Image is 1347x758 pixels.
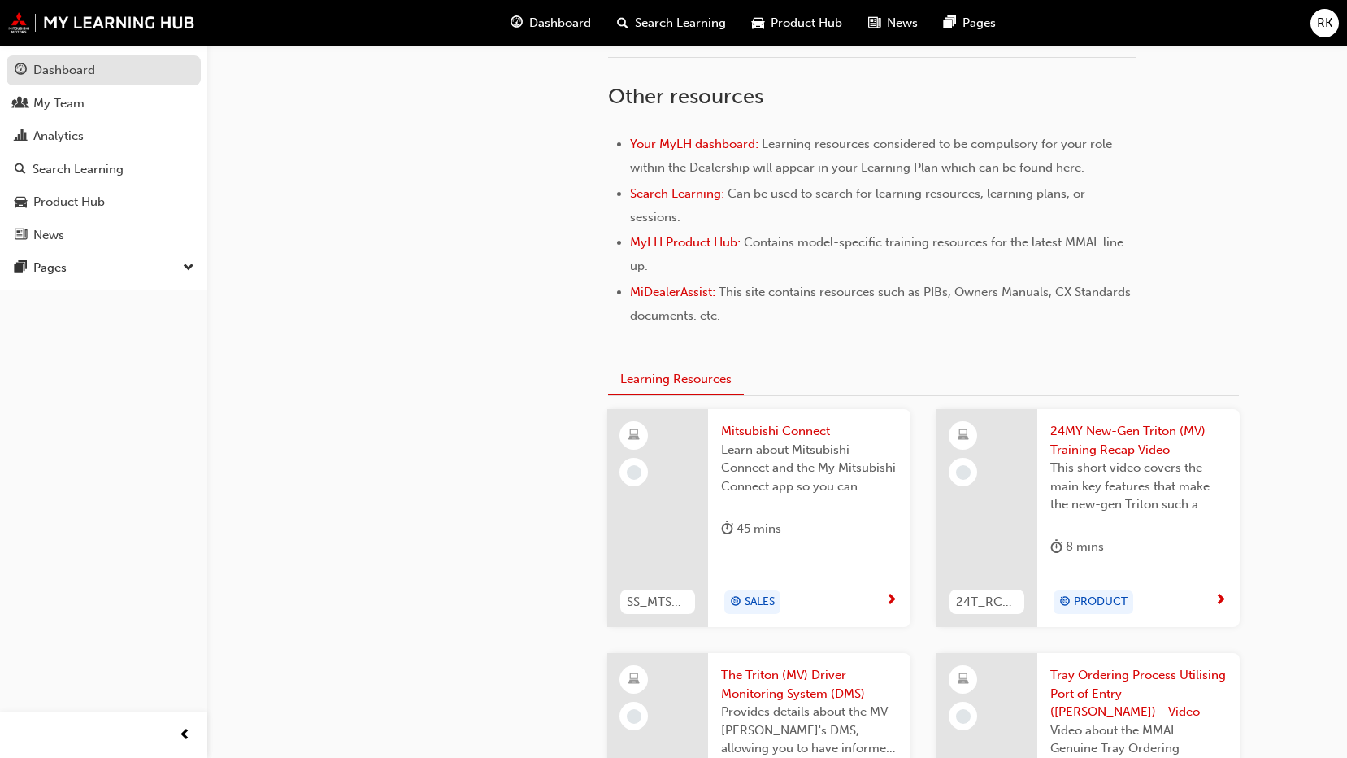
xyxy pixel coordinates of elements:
button: Pages [7,253,201,283]
span: down-icon [183,258,194,279]
span: Tray Ordering Process Utilising Port of Entry ([PERSON_NAME]) - Video [1050,666,1227,721]
span: guage-icon [15,63,27,78]
span: next-icon [885,594,897,608]
div: 8 mins [1050,537,1104,557]
a: news-iconNews [855,7,931,40]
a: Dashboard [7,55,201,85]
a: car-iconProduct Hub [739,7,855,40]
div: Product Hub [33,193,105,211]
span: guage-icon [511,13,523,33]
span: Provides details about the MV [PERSON_NAME]'s DMS, allowing you to have informed, effective, and ... [721,703,897,758]
span: search-icon [15,163,26,177]
span: learningRecordVerb_NONE-icon [956,465,971,480]
button: RK [1310,9,1339,37]
span: learningRecordVerb_NONE-icon [627,465,641,480]
span: Dashboard [529,14,591,33]
span: News [887,14,918,33]
span: Contains model-specific training resources for the latest MMAL line up. [630,235,1127,273]
span: Learn about Mitsubishi Connect and the My Mitsubishi Connect app so you can explain its key featu... [721,441,897,496]
a: search-iconSearch Learning [604,7,739,40]
img: mmal [8,12,195,33]
span: Pages [962,14,996,33]
span: pages-icon [15,261,27,276]
a: My Team [7,89,201,119]
span: prev-icon [179,725,191,746]
span: Other resources [608,84,763,109]
a: MiDealerAssist: [630,285,715,299]
div: Dashboard [33,61,95,80]
a: News [7,220,201,250]
span: Can be used to search for learning resources, learning plans, or sessions. [630,186,1088,224]
span: Mitsubishi Connect [721,422,897,441]
span: This short video covers the main key features that make the new-gen Triton such a powerhouse. [1050,459,1227,514]
div: My Team [33,94,85,113]
div: Analytics [33,127,84,146]
span: news-icon [868,13,880,33]
span: target-icon [1059,592,1071,613]
a: Search Learning: [630,186,724,201]
a: MyLH Product Hub: [630,235,741,250]
span: 24T_RCPVID_M1 [956,593,1018,612]
span: chart-icon [15,129,27,144]
div: News [33,226,64,245]
div: 45 mins [721,519,781,539]
span: learningResourceType_ELEARNING-icon [958,425,969,447]
span: next-icon [1214,594,1227,608]
span: learningRecordVerb_NONE-icon [627,709,641,724]
span: Search Learning [635,14,726,33]
a: 24T_RCPVID_M124MY New-Gen Triton (MV) Training Recap VideoThis short video covers the main key fe... [936,409,1240,627]
span: This site contains resources such as PIBs, Owners Manuals, CX Standards documents. etc. [630,285,1134,323]
span: duration-icon [721,519,733,539]
span: duration-icon [1050,537,1062,557]
button: DashboardMy TeamAnalyticsSearch LearningProduct HubNews [7,52,201,253]
span: people-icon [15,97,27,111]
span: car-icon [15,195,27,210]
span: learningResourceType_ELEARNING-icon [628,669,640,690]
button: Learning Resources [608,364,744,396]
span: 24MY New-Gen Triton (MV) Training Recap Video [1050,422,1227,459]
span: Learning resources considered to be compulsory for your role within the Dealership will appear in... [630,137,1115,175]
span: search-icon [617,13,628,33]
span: Product Hub [771,14,842,33]
span: SS_MTSBSHCNNCT_M1 [627,593,689,612]
span: PRODUCT [1074,593,1128,612]
div: Search Learning [33,160,124,179]
a: Analytics [7,121,201,151]
a: guage-iconDashboard [498,7,604,40]
span: learningResourceType_ELEARNING-icon [628,425,640,447]
span: news-icon [15,229,27,243]
a: Your MyLH dashboard: [630,137,758,151]
span: learningResourceType_ELEARNING-icon [958,669,969,690]
div: Pages [33,259,67,277]
span: RK [1317,14,1332,33]
span: car-icon [752,13,764,33]
span: SALES [745,593,775,612]
span: learningRecordVerb_NONE-icon [956,709,971,724]
span: The Triton (MV) Driver Monitoring System (DMS) [721,666,897,703]
a: pages-iconPages [931,7,1009,40]
span: target-icon [730,592,741,613]
a: Search Learning [7,155,201,185]
span: pages-icon [944,13,956,33]
a: SS_MTSBSHCNNCT_M1Mitsubishi ConnectLearn about Mitsubishi Connect and the My Mitsubishi Connect a... [607,409,910,627]
a: Product Hub [7,187,201,217]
